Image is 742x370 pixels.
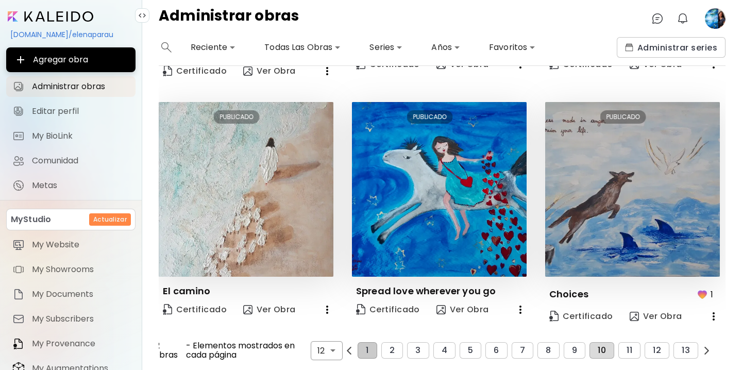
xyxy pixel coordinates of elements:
a: completeMetas iconMetas [6,175,136,196]
a: itemMy Showrooms [6,259,136,280]
button: 12 [645,342,669,359]
span: Certificado [163,304,227,315]
span: 11 [627,346,632,355]
img: Editar perfil icon [12,105,25,117]
span: 6 [494,346,499,355]
img: Comunidad icon [12,155,25,167]
img: item [12,239,25,251]
img: Metas icon [12,179,25,192]
div: [DOMAIN_NAME]/elenaparau [6,26,136,43]
button: 9 [564,342,585,359]
p: El camino [163,285,211,297]
img: chatIcon [651,12,664,25]
button: 3 [407,342,429,359]
span: 7 [520,346,525,355]
a: itemMy Website [6,234,136,255]
span: Ver Obra [436,304,489,315]
img: collections [625,43,633,52]
div: Años [427,39,464,56]
img: bellIcon [677,12,689,25]
img: item [12,338,25,350]
img: item [12,263,25,276]
div: Favoritos [485,39,539,56]
img: view-art [436,305,446,314]
span: Certificado [549,311,613,322]
span: Administrar series [625,42,717,53]
span: Ver Obra [630,311,682,322]
p: Choices [549,288,588,300]
span: 2 [390,346,395,355]
button: favorites1 [694,285,720,304]
img: collapse [138,11,146,20]
button: 4 [433,342,456,359]
div: Reciente [187,39,240,56]
span: My Documents [32,289,129,299]
span: My Provenance [32,339,129,349]
button: 8 [537,342,559,359]
img: item [12,288,25,300]
img: Certificate [163,304,172,315]
span: 8 [546,346,551,355]
button: view-artVer Obra [239,61,300,81]
span: My BioLink [32,131,129,141]
span: My Subscribers [32,314,129,324]
span: 1 [366,346,368,355]
a: itemMy Provenance [6,333,136,354]
button: view-artVer Obra [239,299,300,320]
a: CertificateCertificado [159,61,231,81]
button: prev [700,344,713,357]
button: view-artVer Obra [626,306,686,327]
span: My Showrooms [32,264,129,275]
a: CertificateCertificado [159,299,231,320]
button: bellIcon [674,10,692,27]
div: 12 [311,341,343,360]
a: completeMy BioLink iconMy BioLink [6,126,136,146]
span: My Website [32,240,129,250]
button: 2 [381,342,403,359]
a: itemMy Documents [6,284,136,305]
img: Certificate [163,65,172,76]
button: 13 [673,342,698,359]
button: 1 [358,342,377,359]
button: 6 [485,342,507,359]
div: PUBLICADO [214,110,260,124]
h6: Actualizar [93,215,127,224]
div: Todas Las Obras [260,39,345,56]
span: 12 [653,346,661,355]
span: 9 [572,346,577,355]
span: Metas [32,180,129,191]
img: My BioLink icon [12,130,25,142]
p: MyStudio [11,213,51,226]
span: Comunidad [32,156,129,166]
img: view-art [243,305,252,314]
button: 5 [460,342,481,359]
img: view-art [630,312,639,321]
a: Administrar obras iconAdministrar obras [6,76,136,97]
button: collectionsAdministrar series [617,37,726,58]
img: prev [345,347,353,355]
img: favorites [696,288,709,300]
button: prev [343,344,356,357]
img: thumbnail [159,102,333,277]
p: 1 [711,288,713,301]
a: itemMy Subscribers [6,309,136,329]
img: Administrar obras icon [12,80,25,93]
span: 10 [598,346,606,355]
a: Editar perfil iconEditar perfil [6,101,136,122]
button: view-artVer Obra [432,299,493,320]
img: view-art [243,66,252,76]
img: item [12,313,25,325]
span: 5 [468,346,473,355]
span: 12 Obras [153,341,178,360]
img: Certificate [549,311,559,322]
a: CertificateCertificado [545,306,617,327]
a: Comunidad iconComunidad [6,150,136,171]
span: Agregar obra [14,54,127,66]
a: CertificateCertificado [352,299,424,320]
span: Administrar obras [32,81,129,92]
img: thumbnail [352,102,527,277]
span: 13 [682,346,690,355]
span: 4 [442,346,447,355]
button: 11 [618,342,640,359]
img: prev [703,347,711,355]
